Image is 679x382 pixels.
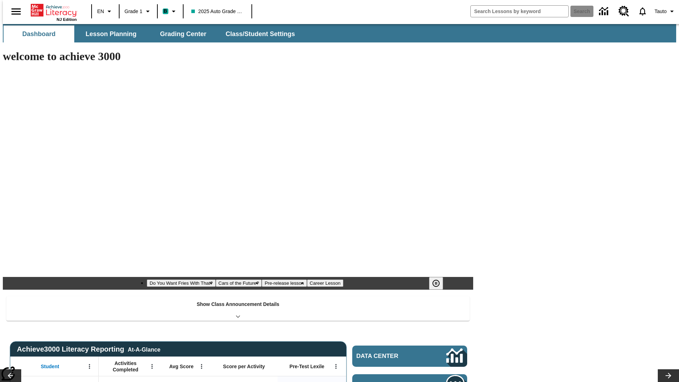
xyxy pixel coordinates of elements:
button: Boost Class color is teal. Change class color [160,5,181,18]
a: Data Center [352,346,467,367]
a: Data Center [595,2,614,21]
div: Show Class Announcement Details [6,296,470,321]
button: Slide 4 Career Lesson [307,279,343,287]
input: search field [471,6,568,17]
span: EN [97,8,104,15]
div: At-A-Glance [128,345,160,353]
p: Show Class Announcement Details [197,301,279,308]
button: Class/Student Settings [220,25,301,42]
span: Avg Score [169,363,193,370]
div: Pause [429,277,450,290]
button: Open Menu [331,361,341,372]
a: Notifications [633,2,652,21]
span: 2025 Auto Grade 1 A [191,8,244,15]
span: Activities Completed [102,360,149,373]
button: Slide 1 Do You Want Fries With That? [147,279,216,287]
button: Language: EN, Select a language [94,5,117,18]
button: Open side menu [6,1,27,22]
span: Lesson Planning [86,30,137,38]
span: Achieve3000 Literacy Reporting [17,345,161,353]
button: Slide 3 Pre-release lesson [262,279,307,287]
div: SubNavbar [3,25,301,42]
span: Dashboard [22,30,56,38]
button: Lesson carousel, Next [658,369,679,382]
button: Slide 2 Cars of the Future? [216,279,262,287]
button: Open Menu [147,361,157,372]
h1: welcome to achieve 3000 [3,50,473,63]
button: Grading Center [148,25,219,42]
div: SubNavbar [3,24,676,42]
span: Score per Activity [223,363,265,370]
button: Lesson Planning [76,25,146,42]
a: Resource Center, Will open in new tab [614,2,633,21]
span: Grading Center [160,30,206,38]
a: Home [31,3,77,17]
span: Pre-Test Lexile [290,363,325,370]
span: B [164,7,167,16]
span: Data Center [356,353,423,360]
button: Open Menu [196,361,207,372]
span: NJ Edition [57,17,77,22]
div: Home [31,2,77,22]
button: Open Menu [84,361,95,372]
button: Dashboard [4,25,74,42]
button: Grade: Grade 1, Select a grade [122,5,155,18]
button: Profile/Settings [652,5,679,18]
span: Tauto [655,8,667,15]
span: Grade 1 [124,8,143,15]
span: Student [41,363,59,370]
span: Class/Student Settings [226,30,295,38]
button: Pause [429,277,443,290]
